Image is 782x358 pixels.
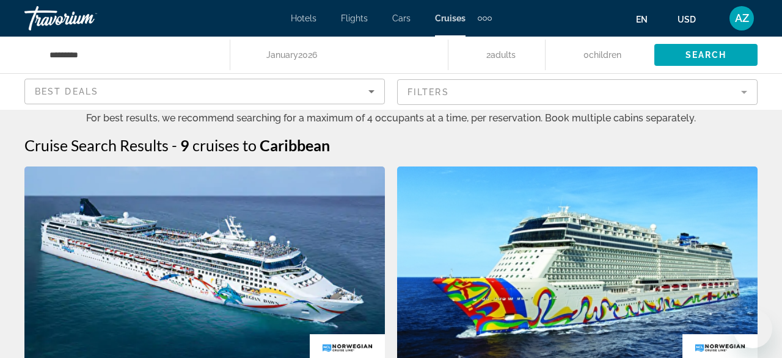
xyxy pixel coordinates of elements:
span: Best Deals [35,87,98,96]
span: Search [685,50,727,60]
h1: Cruise Search Results [24,136,169,154]
div: 2026 [266,46,317,63]
iframe: Button to launch messaging window [733,309,772,348]
a: Cruises [435,13,466,23]
span: January [266,50,298,60]
span: Children [589,50,621,60]
span: Caribbean [260,136,330,154]
span: Adults [491,50,516,60]
a: Flights [341,13,368,23]
button: Filter [397,79,758,106]
button: Search [654,44,758,66]
button: Change language [636,10,659,28]
button: Extra navigation items [478,9,492,28]
mat-select: Sort by [35,84,375,99]
span: en [636,15,648,24]
span: 0 [583,46,621,63]
span: 9 [180,136,189,154]
a: Cars [392,13,411,23]
span: AZ [735,12,749,24]
span: - [172,136,177,154]
span: 2 [486,46,516,63]
button: January2026 [243,37,436,73]
a: Hotels [291,13,316,23]
span: USD [678,15,696,24]
a: Travorium [24,2,147,34]
button: User Menu [726,5,758,31]
button: Change currency [678,10,707,28]
span: cruises to [192,136,257,154]
button: Travelers: 2 adults, 0 children [448,37,654,73]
